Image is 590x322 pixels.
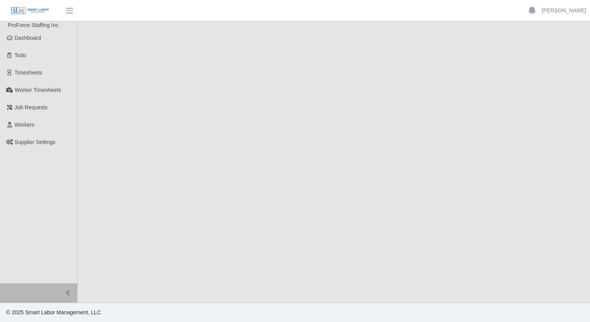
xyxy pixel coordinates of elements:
[6,309,101,315] span: © 2025 Smart Labor Management, LLC
[15,52,26,58] span: Todo
[15,35,41,41] span: Dashboard
[15,139,56,145] span: Supplier Settings
[11,7,49,15] img: SLM Logo
[8,22,60,28] span: ProForce Staffing Inc.
[15,87,61,93] span: Worker Timesheets
[542,7,586,15] a: [PERSON_NAME]
[15,69,42,76] span: Timesheets
[15,104,48,110] span: Job Requests
[15,122,35,128] span: Workers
